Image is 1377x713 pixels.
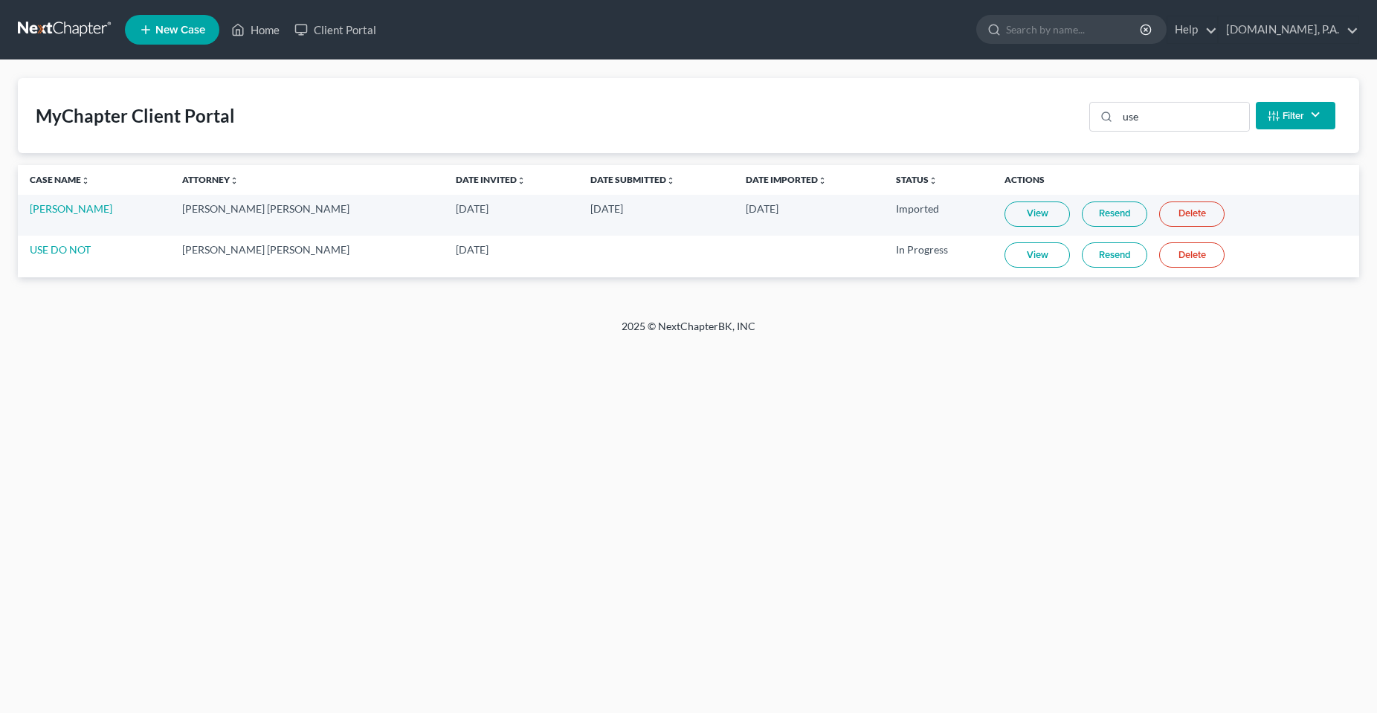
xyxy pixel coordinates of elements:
td: [PERSON_NAME] [PERSON_NAME] [170,236,444,277]
th: Actions [993,165,1359,195]
a: View [1004,242,1070,268]
a: Help [1167,16,1217,43]
span: [DATE] [456,202,488,215]
td: In Progress [884,236,993,277]
iframe: Intercom live chat [1326,662,1362,698]
td: Imported [884,195,993,236]
a: Date Submittedunfold_more [590,174,675,185]
span: [DATE] [456,243,488,256]
div: 2025 © NextChapterBK, INC [265,319,1112,346]
a: Resend [1082,201,1147,227]
i: unfold_more [81,176,90,185]
input: Search... [1118,103,1249,131]
a: Home [224,16,287,43]
i: unfold_more [230,176,239,185]
span: New Case [155,25,205,36]
a: [DOMAIN_NAME], P.A. [1219,16,1358,43]
i: unfold_more [818,176,827,185]
i: unfold_more [666,176,675,185]
a: Delete [1159,242,1225,268]
a: Date Importedunfold_more [746,174,827,185]
span: [DATE] [590,202,623,215]
i: unfold_more [929,176,938,185]
div: MyChapter Client Portal [36,104,235,128]
a: Date Invitedunfold_more [456,174,526,185]
a: Attorneyunfold_more [182,174,239,185]
a: Client Portal [287,16,384,43]
span: [DATE] [746,202,778,215]
a: View [1004,201,1070,227]
button: Filter [1256,102,1335,129]
a: Statusunfold_more [896,174,938,185]
input: Search by name... [1006,16,1142,43]
a: Case Nameunfold_more [30,174,90,185]
a: Delete [1159,201,1225,227]
a: USE DO NOT [30,243,91,256]
a: Resend [1082,242,1147,268]
td: [PERSON_NAME] [PERSON_NAME] [170,195,444,236]
a: [PERSON_NAME] [30,202,112,215]
i: unfold_more [517,176,526,185]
